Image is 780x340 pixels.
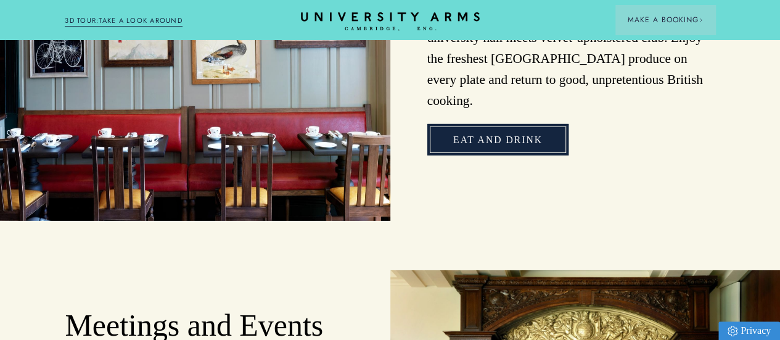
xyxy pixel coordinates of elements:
a: Eat and Drink [427,124,569,155]
a: Home [301,12,480,31]
button: Make a BookingArrow icon [615,5,715,35]
img: Arrow icon [699,18,703,22]
a: 3D TOUR:TAKE A LOOK AROUND [65,15,183,27]
img: Privacy [728,326,737,336]
a: Privacy [718,321,780,340]
span: Make a Booking [628,14,703,25]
